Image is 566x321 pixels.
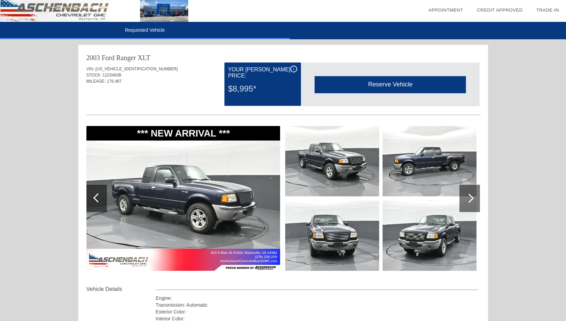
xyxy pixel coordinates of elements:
[86,126,280,271] img: f30e1f27-9a84-40b6-bc47-785471b998ce.jpg
[107,79,122,84] span: 176,487
[86,73,101,78] span: STOCK:
[285,200,379,271] img: a61b411c-1b26-4a76-8953-5f1705c858db.jpg
[536,8,559,13] a: Trade-In
[86,95,480,106] div: Quoted on [DATE] 8:17:27 PM
[138,53,150,62] div: XLT
[315,76,466,93] div: Reserve Vehicle
[86,79,106,84] span: MILEAGE:
[86,67,94,71] span: VIN:
[383,200,477,271] img: 4da85bbc-c7da-42f4-bf1c-bf2cca950481.jpg
[293,67,294,71] span: i
[156,308,479,315] div: Exterior Color:
[86,53,136,62] div: 2003 Ford Ranger
[228,80,297,98] div: $8,995*
[428,8,463,13] a: Appointment
[102,73,121,78] span: 1223483B
[228,66,297,80] div: Your [PERSON_NAME] Price:
[95,67,178,71] span: [US_VEHICLE_IDENTIFICATION_NUMBER]
[86,285,156,293] div: Vehicle Details
[156,295,479,302] div: Engine:
[285,126,379,196] img: f6b41d10-1452-4e42-af0d-d5fa2d1fa11c.jpg
[383,126,477,196] img: dee533ba-bcac-4399-9e03-bc2bed164bb0.jpg
[156,302,479,308] div: Transmission: Automatic
[477,8,523,13] a: Credit Approved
